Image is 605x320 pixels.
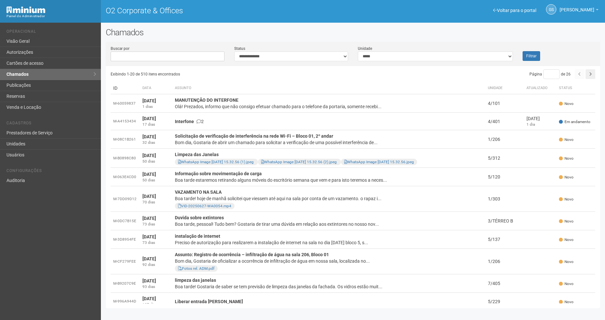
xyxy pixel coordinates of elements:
[546,4,556,15] a: GS
[142,296,156,301] strong: [DATE]
[261,160,337,164] a: WhatsApp Image [DATE] 15.32.56 (2).jpeg
[175,283,483,290] div: Boa tarde! Gostaria de saber se tem previsão de limpeza das janelas da fachada. Os vidros estão m...
[142,104,170,109] div: 1 dias
[142,284,170,290] div: 93 dias
[175,171,262,176] strong: Informação sobre movimentação de carga
[485,230,524,249] td: 5/137
[485,293,524,310] td: 5/229
[559,237,574,243] span: Novo
[111,69,353,79] div: Exibindo 1-20 de 510 itens encontrados
[485,94,524,113] td: 4/101
[485,130,524,149] td: 1/206
[142,116,156,121] strong: [DATE]
[142,98,156,103] strong: [DATE]
[111,82,140,94] td: ID
[234,46,245,51] label: Status
[485,274,524,293] td: 7/405
[142,200,170,205] div: 70 dias
[6,168,96,175] li: Configurações
[175,119,194,124] strong: Interfone
[559,197,574,202] span: Novo
[560,8,599,13] a: [PERSON_NAME]
[175,133,333,139] strong: Solicitação de verificação de interferência na rede Wi-Fi – Bloco 01, 2º andar
[178,266,214,271] a: Fotos rel. ADM.pdf
[175,258,483,264] div: Bom dia, Gostaria de oficializar a ocorrência de infiltração de água em nossa sala, localizada no...
[111,130,140,149] td: M-08C1B261
[111,113,140,130] td: M-A4153434
[142,256,156,261] strong: [DATE]
[140,82,172,94] th: Data
[175,299,243,304] strong: Liberar entrada [PERSON_NAME]
[142,140,170,145] div: 32 dias
[485,249,524,274] td: 1/206
[6,13,96,19] div: Painel do Administrador
[106,6,348,15] h1: O2 Corporate & Offices
[485,82,524,94] th: Unidade
[358,46,372,51] label: Unidade
[142,172,156,177] strong: [DATE]
[175,189,222,195] strong: VAZAMENTO NA SALA
[172,82,485,94] th: Assunto
[142,278,156,283] strong: [DATE]
[485,113,524,130] td: 4/401
[493,8,536,13] a: Voltar para o portal
[142,194,156,199] strong: [DATE]
[175,195,483,202] div: Boa tarde! hoje de manhã solicitei que viessem até aqui na sala por conta de um vazamento. o rapa...
[142,216,156,221] strong: [DATE]
[559,259,574,265] span: Novo
[485,149,524,168] td: 5/312
[559,119,590,125] span: Em andamento
[485,186,524,212] td: 1/303
[559,137,574,143] span: Novo
[111,274,140,293] td: M-B9207C9E
[178,160,254,164] a: WhatsApp Image [DATE] 15.32.56 (1).jpeg
[111,94,140,113] td: M-60059837
[6,6,45,13] img: Minium
[142,153,156,158] strong: [DATE]
[142,302,170,307] div: 107 dias
[556,82,595,94] th: Status
[142,177,170,183] div: 50 dias
[111,249,140,274] td: M-CF279FEE
[524,82,556,94] th: Atualizado
[485,212,524,230] td: 3/TÉRREO B
[111,293,140,310] td: M-996A944D
[6,121,96,128] li: Cadastros
[142,134,156,139] strong: [DATE]
[197,119,204,124] span: 2
[6,29,96,36] li: Operacional
[175,215,224,220] strong: Duvida sobre extintores
[175,152,219,157] strong: Limpeza das Janelas
[111,230,140,249] td: M-3D8954FE
[560,1,594,12] span: Gabriela Souza
[559,101,574,107] span: Novo
[111,186,140,212] td: M-7DD09D12
[142,222,170,227] div: 73 dias
[142,240,170,246] div: 73 dias
[175,234,220,239] strong: instalação de internet
[175,139,483,146] div: Bom dia, Gostaria de abrir um chamado para solicitar a verificação de uma possível interferência ...
[111,212,140,230] td: M-0DC7B15E
[175,177,483,183] div: Boa tarde estaremos retirando alguns móveis do escritório semana que vem e para isto teremos a ne...
[485,168,524,186] td: 5/120
[175,221,483,227] div: Boa tarde, pessoal! Tudo bem? Gostaria de tirar uma dúvida em relação aos extintores no nosso nov...
[142,159,170,164] div: 50 dias
[142,262,170,268] div: 92 dias
[111,46,129,51] label: Buscar por
[111,168,140,186] td: M-063E4CD0
[526,122,535,127] span: 1 dia
[175,278,216,283] strong: limpeza das janelas
[344,160,414,164] a: WhatsApp Image [DATE] 15.32.56.jpeg
[142,122,170,127] div: 17 dias
[178,204,231,208] a: VID-20250627-WA0054.mp4
[559,156,574,161] span: Novo
[523,51,540,61] button: Filtrar
[175,97,238,103] strong: MANUTENÇÃO DO INTERFONE
[559,299,574,305] span: Novo
[559,219,574,224] span: Novo
[142,234,156,239] strong: [DATE]
[175,103,483,110] div: Olá! Prezados, informo que não consigo efetuar chamado para o telefone da portaria, somente receb...
[175,252,329,257] strong: Assunto: Registro de ocorrência – infiltração de água na sala 206, Bloco 01
[559,281,574,287] span: Novo
[526,115,554,122] div: [DATE]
